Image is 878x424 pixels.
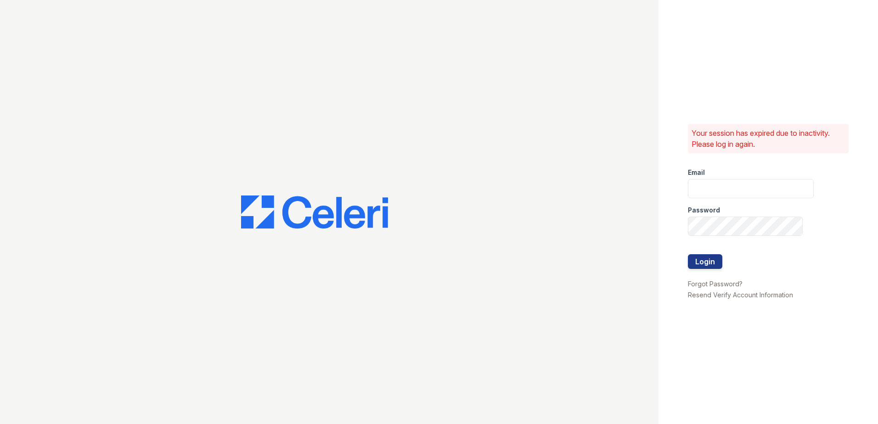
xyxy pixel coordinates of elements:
[688,291,793,299] a: Resend Verify Account Information
[688,206,720,215] label: Password
[688,280,743,288] a: Forgot Password?
[241,195,388,229] img: CE_Logo_Blue-a8612792a0a2168367f1c8372b55b34899dd931a85d93a1a3d3e32e68fde9ad4.png
[688,168,705,177] label: Email
[692,128,845,150] p: Your session has expired due to inactivity. Please log in again.
[688,254,722,269] button: Login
